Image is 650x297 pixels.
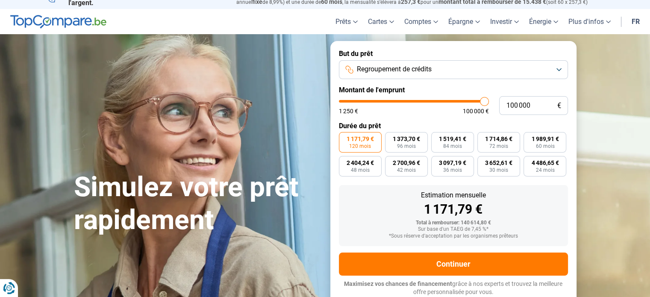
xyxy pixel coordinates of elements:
[347,136,374,142] span: 1 171,79 €
[346,226,561,232] div: Sur base d'un TAEG de 7,45 %*
[535,144,554,149] span: 60 mois
[339,280,568,297] p: grâce à nos experts et trouvez la meilleure offre personnalisée pour vous.
[346,233,561,239] div: *Sous réserve d'acceptation par les organismes prêteurs
[339,60,568,79] button: Regroupement de crédits
[347,160,374,166] span: 2 404,24 €
[397,144,416,149] span: 96 mois
[489,144,508,149] span: 72 mois
[443,9,485,34] a: Épargne
[563,9,616,34] a: Plus d'infos
[443,168,462,173] span: 36 mois
[535,168,554,173] span: 24 mois
[393,136,420,142] span: 1 373,70 €
[363,9,399,34] a: Cartes
[330,9,363,34] a: Prêts
[463,108,489,114] span: 100 000 €
[339,86,568,94] label: Montant de l'emprunt
[531,160,559,166] span: 4 486,65 €
[439,160,466,166] span: 3 097,19 €
[351,168,370,173] span: 48 mois
[489,168,508,173] span: 30 mois
[339,122,568,130] label: Durée du prêt
[485,9,524,34] a: Investir
[397,168,416,173] span: 42 mois
[531,136,559,142] span: 1 989,91 €
[557,102,561,109] span: €
[485,136,512,142] span: 1 714,86 €
[339,50,568,58] label: But du prêt
[443,144,462,149] span: 84 mois
[626,9,645,34] a: fr
[339,253,568,276] button: Continuer
[357,65,432,74] span: Regroupement de crédits
[344,280,452,287] span: Maximisez vos chances de financement
[439,136,466,142] span: 1 519,41 €
[346,203,561,216] div: 1 171,79 €
[339,108,358,114] span: 1 250 €
[346,192,561,199] div: Estimation mensuelle
[524,9,563,34] a: Énergie
[346,220,561,226] div: Total à rembourser: 140 614,80 €
[349,144,371,149] span: 120 mois
[393,160,420,166] span: 2 700,96 €
[485,160,512,166] span: 3 652,61 €
[10,15,106,29] img: TopCompare
[74,171,320,237] h1: Simulez votre prêt rapidement
[399,9,443,34] a: Comptes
